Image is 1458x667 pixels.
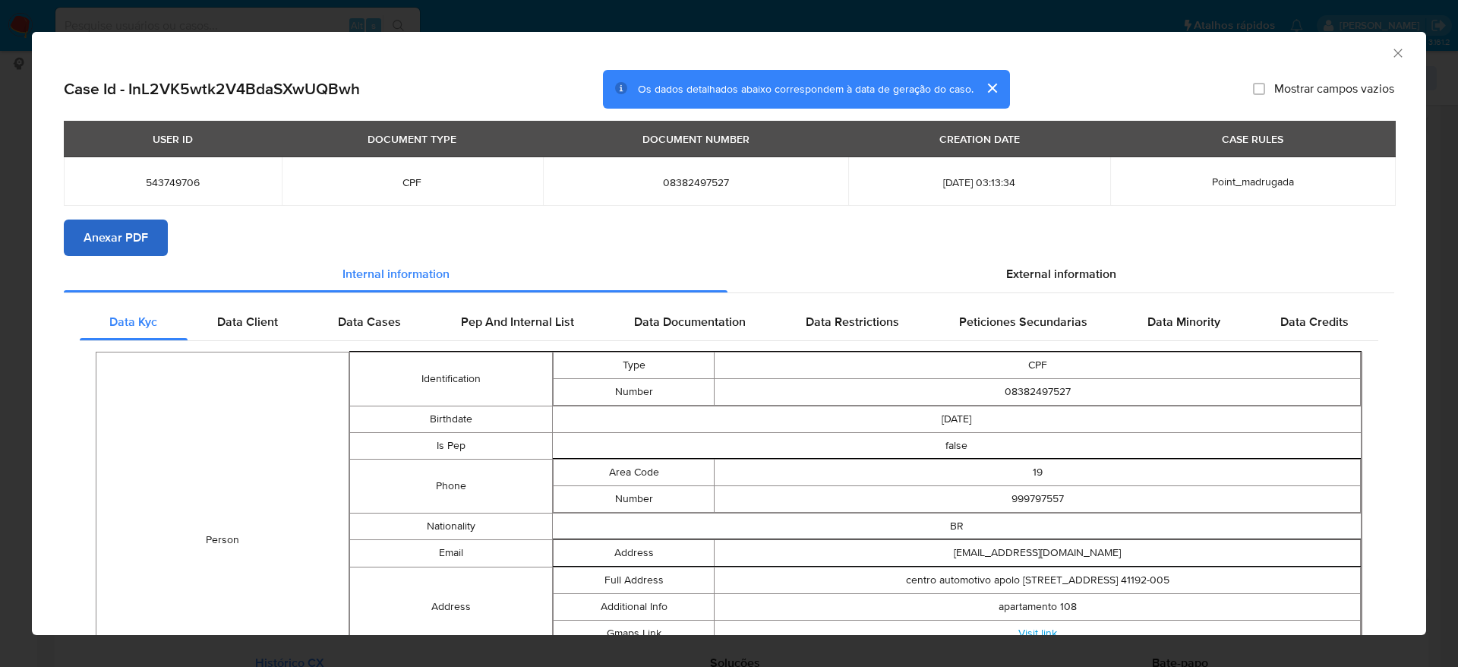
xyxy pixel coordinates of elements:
[350,352,552,406] td: Identification
[350,406,552,432] td: Birthdate
[715,352,1361,378] td: CPF
[64,79,360,99] h2: Case Id - InL2VK5wtk2V4BdaSXwUQBwh
[715,567,1361,593] td: centro automotivo apolo [STREET_ADDRESS] 41192-005
[1006,265,1116,283] span: External information
[358,126,465,152] div: DOCUMENT TYPE
[350,432,552,459] td: Is Pep
[350,567,552,647] td: Address
[553,378,715,405] td: Number
[552,513,1361,539] td: BR
[715,539,1361,566] td: [EMAIL_ADDRESS][DOMAIN_NAME]
[84,221,148,254] span: Anexar PDF
[1213,126,1292,152] div: CASE RULES
[715,378,1361,405] td: 08382497527
[930,126,1029,152] div: CREATION DATE
[633,126,759,152] div: DOCUMENT NUMBER
[1253,83,1265,95] input: Mostrar campos vazios
[350,539,552,567] td: Email
[350,513,552,539] td: Nationality
[342,265,450,283] span: Internal information
[715,459,1361,485] td: 19
[553,485,715,512] td: Number
[1147,313,1220,330] span: Data Minority
[461,313,574,330] span: Pep And Internal List
[553,593,715,620] td: Additional Info
[959,313,1087,330] span: Peticiones Secundarias
[1390,46,1404,59] button: Fechar a janela
[1018,625,1057,640] a: Visit link
[1212,174,1294,189] span: Point_madrugada
[866,175,1091,189] span: [DATE] 03:13:34
[553,567,715,593] td: Full Address
[82,175,264,189] span: 543749706
[300,175,525,189] span: CPF
[552,432,1361,459] td: false
[553,459,715,485] td: Area Code
[64,256,1394,292] div: Detailed info
[217,313,278,330] span: Data Client
[338,313,401,330] span: Data Cases
[1280,313,1349,330] span: Data Credits
[1274,81,1394,96] span: Mostrar campos vazios
[553,352,715,378] td: Type
[109,313,157,330] span: Data Kyc
[32,32,1426,635] div: closure-recommendation-modal
[80,304,1378,340] div: Detailed internal info
[561,175,830,189] span: 08382497527
[552,406,1361,432] td: [DATE]
[634,313,746,330] span: Data Documentation
[553,539,715,566] td: Address
[974,70,1010,106] button: cerrar
[64,220,168,256] button: Anexar PDF
[638,81,974,96] span: Os dados detalhados abaixo correspondem à data de geração do caso.
[144,126,202,152] div: USER ID
[553,620,715,646] td: Gmaps Link
[715,593,1361,620] td: apartamento 108
[715,485,1361,512] td: 999797557
[350,459,552,513] td: Phone
[806,313,899,330] span: Data Restrictions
